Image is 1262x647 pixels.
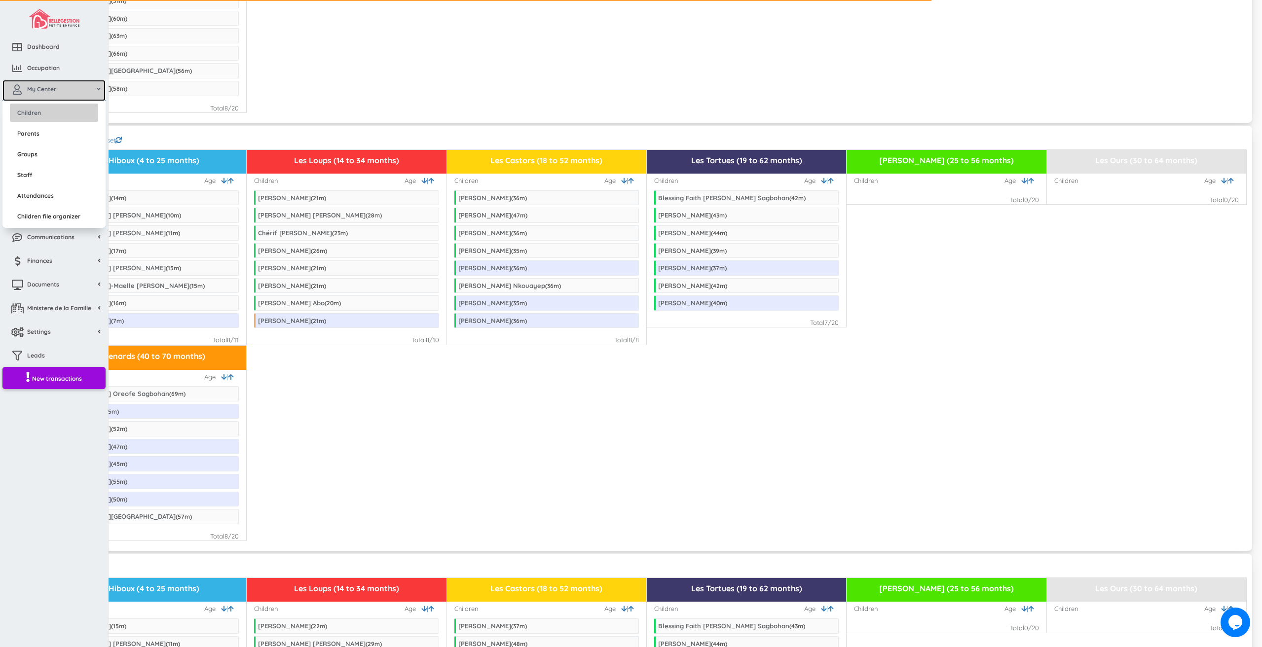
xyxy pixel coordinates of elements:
[713,229,720,237] span: 44
[2,367,106,389] a: New transactions
[27,42,60,51] span: Dashboard
[191,282,197,289] span: 15
[511,317,527,324] span: ( m)
[366,212,382,219] span: ( m)
[1024,196,1028,204] span: 0
[458,299,527,307] div: [PERSON_NAME]
[513,299,520,307] span: 35
[368,212,374,219] span: 28
[29,9,79,29] img: image
[658,229,727,237] div: [PERSON_NAME]
[1204,176,1221,185] span: Age
[224,104,228,112] span: 8
[711,247,727,254] span: ( m)
[454,604,479,613] div: Children
[111,15,127,22] span: ( m)
[58,211,181,219] div: [PERSON_NAME] [PERSON_NAME]
[2,59,106,80] a: Occupation
[178,513,185,520] span: 57
[411,335,439,345] div: Total /10
[27,233,74,241] span: Communications
[27,280,59,288] span: Documents
[258,229,348,237] div: Chérif [PERSON_NAME]
[99,136,122,144] a: Reset
[113,247,119,254] span: 17
[311,622,327,630] span: ( m)
[513,212,520,219] span: 47
[10,124,98,143] a: Parents
[311,194,326,202] span: ( m)
[334,229,340,237] span: 23
[511,247,527,254] span: ( m)
[111,50,127,57] span: ( m)
[458,282,561,289] div: [PERSON_NAME] Nkouayep
[58,67,192,74] div: [PERSON_NAME][GEOGRAPHIC_DATA]
[821,176,828,185] a: |
[51,584,242,593] h3: Les Hiboux (4 to 25 months)
[1221,176,1228,185] a: |
[513,229,520,237] span: 36
[258,247,327,254] div: [PERSON_NAME]
[713,299,720,307] span: 40
[254,604,278,613] div: Children
[1054,604,1078,613] div: Children
[804,604,821,613] span: Age
[58,229,180,237] div: [PERSON_NAME] [PERSON_NAME]
[27,351,45,359] span: Leads
[854,604,878,613] div: Children
[458,622,527,630] div: [PERSON_NAME]
[547,282,554,289] span: 36
[327,299,334,307] span: 20
[511,212,527,219] span: ( m)
[213,335,239,345] div: Total /11
[2,252,106,273] a: Finances
[458,211,527,219] div: [PERSON_NAME]
[111,425,127,432] span: ( m)
[1024,624,1028,632] span: 0
[513,317,520,324] span: 36
[629,336,632,344] span: 8
[513,247,520,254] span: 35
[614,335,639,345] div: Total /8
[111,32,127,39] span: ( m)
[258,299,341,307] div: [PERSON_NAME] Abo
[711,212,727,219] span: ( m)
[251,584,442,593] h3: Les Loups (14 to 34 months)
[51,352,242,361] h3: Les Renards (40 to 70 months)
[258,264,326,272] div: [PERSON_NAME]
[224,532,228,540] span: 8
[789,622,805,630] span: ( m)
[711,229,727,237] span: ( m)
[311,282,326,289] span: ( m)
[111,443,127,450] span: ( m)
[113,460,120,467] span: 45
[604,176,621,185] span: Age
[658,299,727,307] div: [PERSON_NAME]
[451,584,642,593] h3: Les Castors (18 to 52 months)
[51,156,242,165] h3: Les Hiboux (4 to 25 months)
[10,207,98,225] a: Children file organizer
[658,211,727,219] div: [PERSON_NAME]
[511,194,527,202] span: ( m)
[258,194,326,202] div: [PERSON_NAME]
[111,478,127,485] span: ( m)
[1051,156,1242,165] h3: Les Ours (30 to 64 months)
[113,50,120,57] span: 66
[458,229,527,237] div: [PERSON_NAME]
[176,513,192,520] span: ( m)
[654,604,678,613] div: Children
[168,264,174,272] span: 15
[258,211,382,219] div: [PERSON_NAME] [PERSON_NAME]
[713,282,720,289] span: 42
[111,247,126,254] span: ( m)
[251,156,442,165] h3: Les Loups (14 to 34 months)
[1051,584,1242,593] h3: Les Ours (30 to 64 months)
[204,176,221,185] span: Age
[421,604,428,613] a: |
[851,584,1042,593] h3: [PERSON_NAME] (25 to 56 months)
[711,264,727,272] span: ( m)
[1210,623,1239,633] div: Total /20
[176,67,192,74] span: ( m)
[1204,604,1221,613] span: Age
[10,186,98,205] a: Attendances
